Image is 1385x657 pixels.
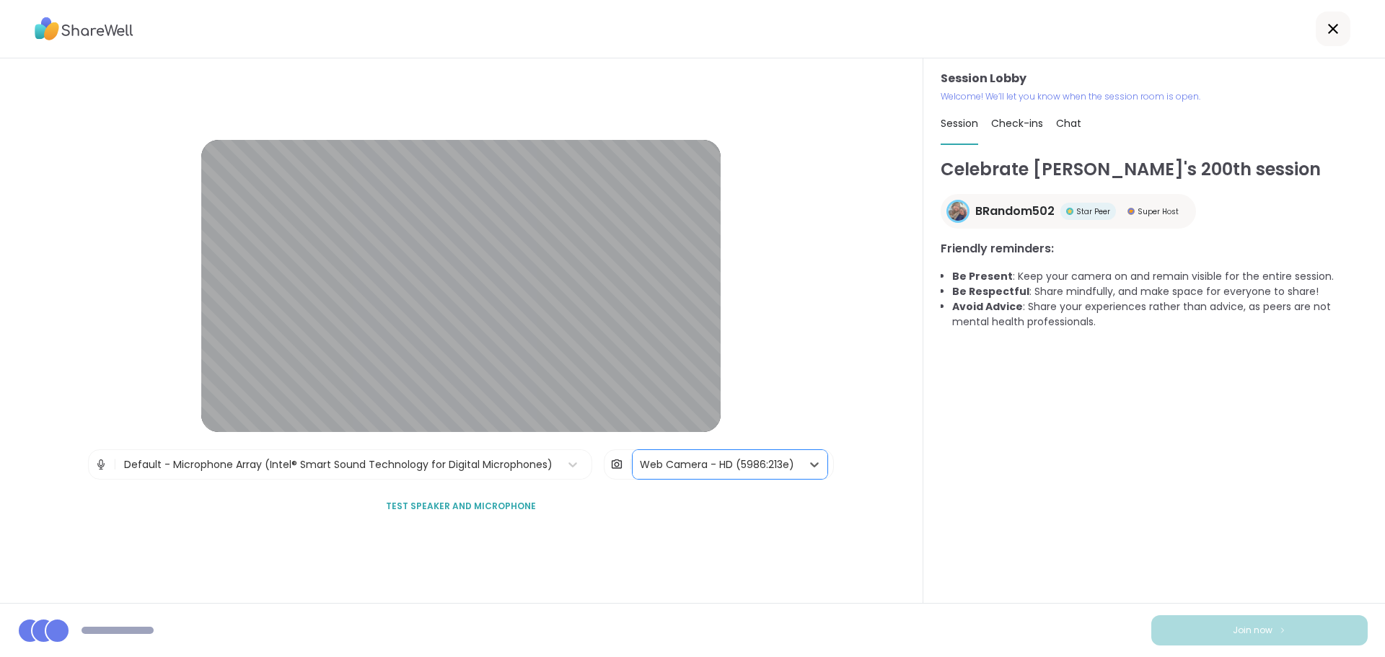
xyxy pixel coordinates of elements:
span: Super Host [1138,206,1179,217]
span: | [629,450,633,479]
b: Avoid Advice [952,299,1023,314]
h1: Celebrate [PERSON_NAME]'s 200th session [941,156,1368,182]
img: BRandom502 [949,202,967,221]
li: : Keep your camera on and remain visible for the entire session. [952,269,1368,284]
p: Welcome! We’ll let you know when the session room is open. [941,90,1368,103]
div: Web Camera - HD (5986:213e) [640,457,794,472]
div: Default - Microphone Array (Intel® Smart Sound Technology for Digital Microphones) [124,457,553,472]
span: Session [941,116,978,131]
span: Test speaker and microphone [386,500,536,513]
button: Join now [1151,615,1368,645]
h3: Friendly reminders: [941,240,1368,257]
li: : Share mindfully, and make space for everyone to share! [952,284,1368,299]
h3: Session Lobby [941,70,1368,87]
img: Super Host [1127,208,1135,215]
span: Chat [1056,116,1081,131]
span: Join now [1233,624,1272,637]
button: Test speaker and microphone [380,491,542,521]
b: Be Respectful [952,284,1029,299]
span: | [113,450,117,479]
img: ShareWell Logo [35,12,133,45]
img: Microphone [94,450,107,479]
img: Star Peer [1066,208,1073,215]
span: Star Peer [1076,206,1110,217]
a: BRandom502BRandom502Star PeerStar PeerSuper HostSuper Host [941,194,1196,229]
li: : Share your experiences rather than advice, as peers are not mental health professionals. [952,299,1368,330]
img: Camera [610,450,623,479]
span: Check-ins [991,116,1043,131]
span: BRandom502 [975,203,1055,220]
img: ShareWell Logomark [1278,626,1287,634]
b: Be Present [952,269,1013,283]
